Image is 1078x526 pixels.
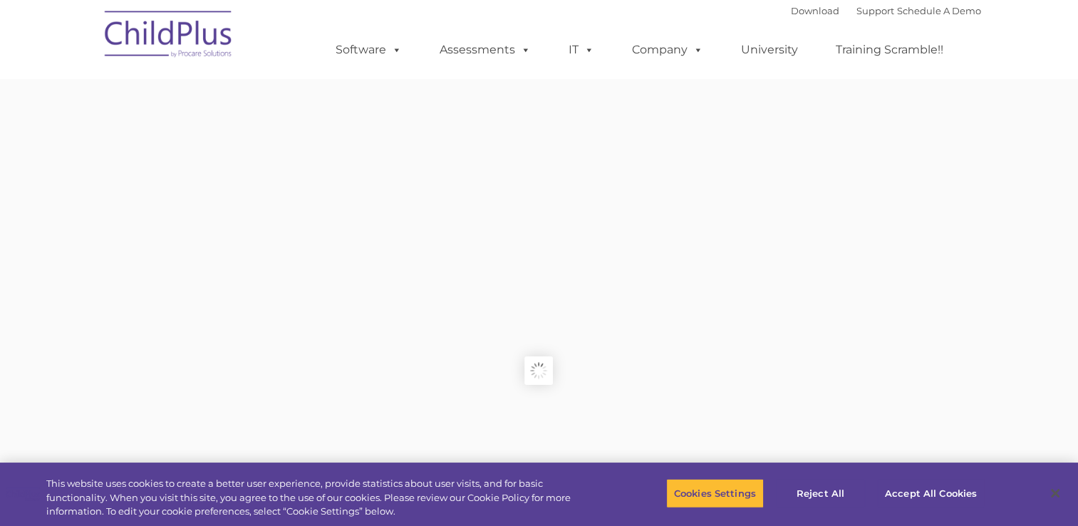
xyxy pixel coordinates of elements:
[776,478,865,508] button: Reject All
[666,478,764,508] button: Cookies Settings
[897,5,981,16] a: Schedule A Demo
[1040,478,1071,509] button: Close
[856,5,894,16] a: Support
[98,1,240,72] img: ChildPlus by Procare Solutions
[791,5,839,16] a: Download
[822,36,958,64] a: Training Scramble!!
[618,36,717,64] a: Company
[791,5,981,16] font: |
[877,478,985,508] button: Accept All Cookies
[554,36,608,64] a: IT
[46,477,593,519] div: This website uses cookies to create a better user experience, provide statistics about user visit...
[727,36,812,64] a: University
[425,36,545,64] a: Assessments
[321,36,416,64] a: Software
